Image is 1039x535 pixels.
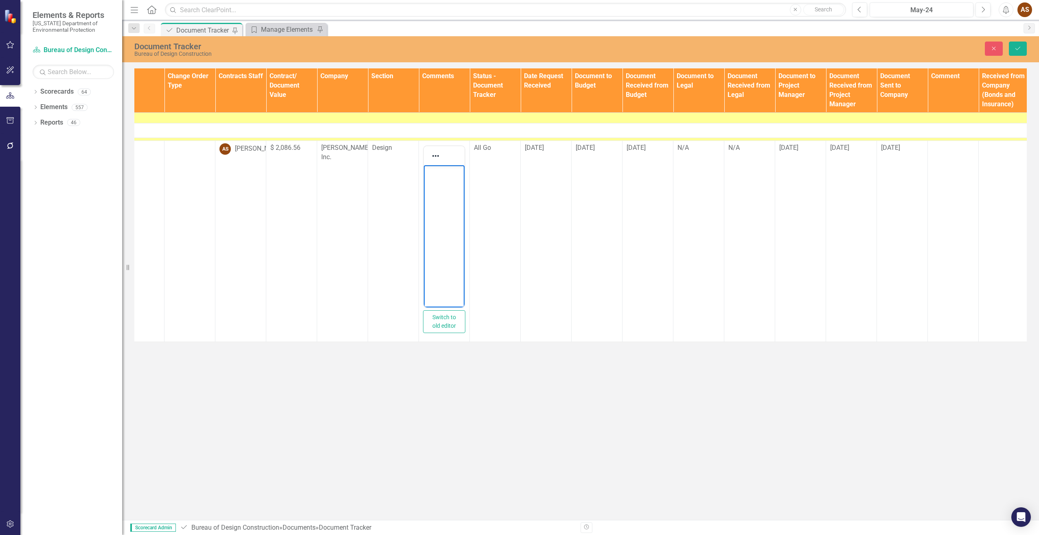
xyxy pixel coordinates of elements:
[830,144,849,151] span: [DATE]
[270,144,300,151] span: $ 2,086.56
[134,42,641,51] div: Document Tracker
[33,65,114,79] input: Search Below...
[33,20,114,33] small: [US_STATE] Department of Environmental Protection
[180,523,574,533] div: » »
[248,24,315,35] a: Manage Elements
[881,144,900,151] span: [DATE]
[176,25,230,35] div: Document Tracker
[235,144,284,153] div: [PERSON_NAME]
[40,87,74,96] a: Scorecards
[779,144,798,151] span: [DATE]
[872,5,971,15] div: May-24
[474,144,491,151] span: All Go
[261,24,315,35] div: Manage Elements
[803,4,844,15] button: Search
[1011,507,1031,527] div: Open Intercom Messenger
[424,165,465,307] iframe: Rich Text Area
[728,143,771,153] div: N/A
[870,2,973,17] button: May-24
[372,144,392,151] span: Design
[134,51,641,57] div: Bureau of Design Construction
[423,310,465,333] button: Switch to old editor
[1017,2,1032,17] button: AS
[429,150,443,162] button: Reveal or hide additional toolbar items
[40,103,68,112] a: Elements
[219,143,231,155] div: AS
[78,88,91,95] div: 64
[321,143,364,162] p: [PERSON_NAME], Inc.
[627,144,646,151] span: [DATE]
[283,524,316,531] a: Documents
[40,118,63,127] a: Reports
[130,524,176,532] span: Scorecard Admin
[165,3,846,17] input: Search ClearPoint...
[815,6,832,13] span: Search
[67,119,80,126] div: 46
[33,10,114,20] span: Elements & Reports
[72,104,88,111] div: 557
[525,144,544,151] span: [DATE]
[319,524,371,531] div: Document Tracker
[677,143,720,153] div: N/A
[33,46,114,55] a: Bureau of Design Construction
[4,9,18,24] img: ClearPoint Strategy
[191,524,279,531] a: Bureau of Design Construction
[576,144,595,151] span: [DATE]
